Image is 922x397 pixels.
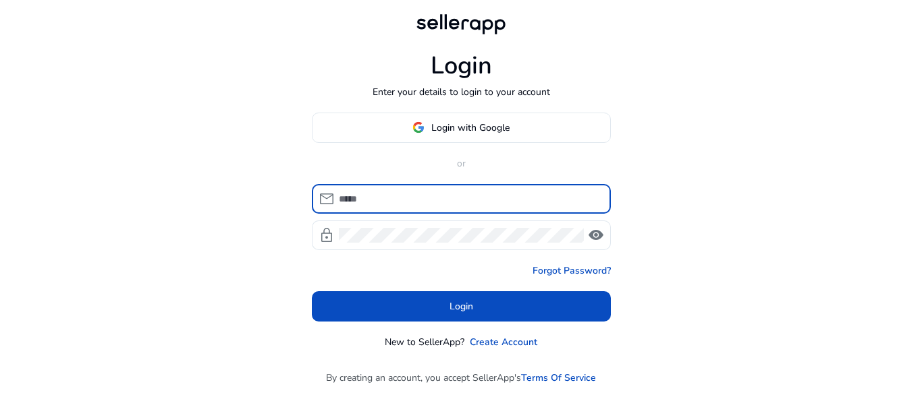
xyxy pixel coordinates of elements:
img: google-logo.svg [412,121,425,133]
span: lock [319,227,335,243]
p: New to SellerApp? [385,335,464,349]
p: Enter your details to login to your account [373,85,550,99]
a: Create Account [470,335,537,349]
span: mail [319,191,335,207]
h1: Login [431,51,492,80]
p: or [312,156,611,171]
span: visibility [588,227,604,243]
button: Login [312,291,611,322]
span: Login with Google [431,121,510,135]
a: Forgot Password? [533,264,611,278]
a: Terms Of Service [521,371,596,385]
span: Login [450,299,473,313]
button: Login with Google [312,113,611,143]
